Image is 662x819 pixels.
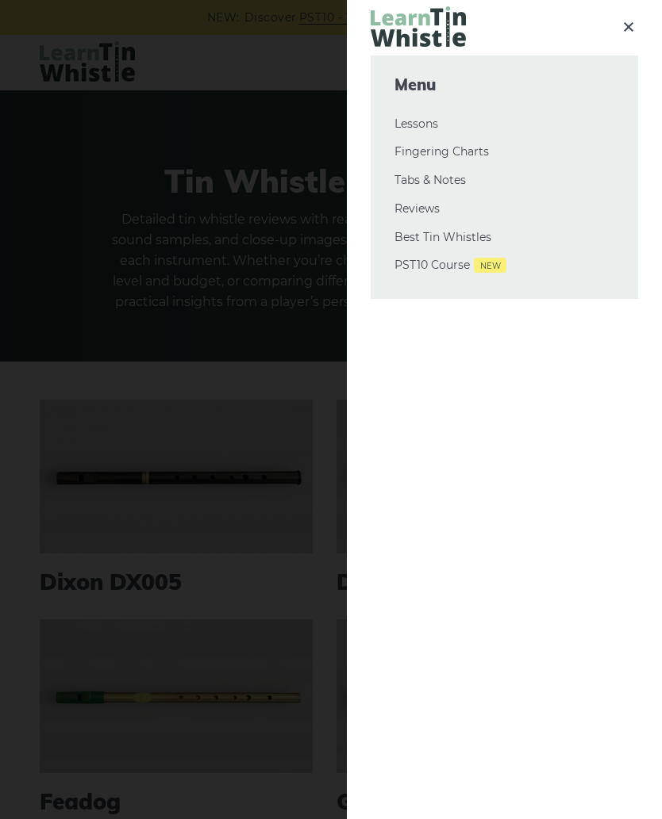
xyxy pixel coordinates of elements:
a: Reviews [395,200,614,219]
span: New [474,258,506,273]
a: LearnTinWhistle.com [371,31,466,51]
a: Fingering Charts [395,143,614,162]
a: Best Tin Whistles [395,228,614,247]
a: PST10 CourseNew [395,256,614,275]
a: Lessons [395,115,614,134]
span: Menu [395,74,614,96]
a: Tabs & Notes [395,171,614,190]
img: LearnTinWhistle.com [371,6,466,47]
